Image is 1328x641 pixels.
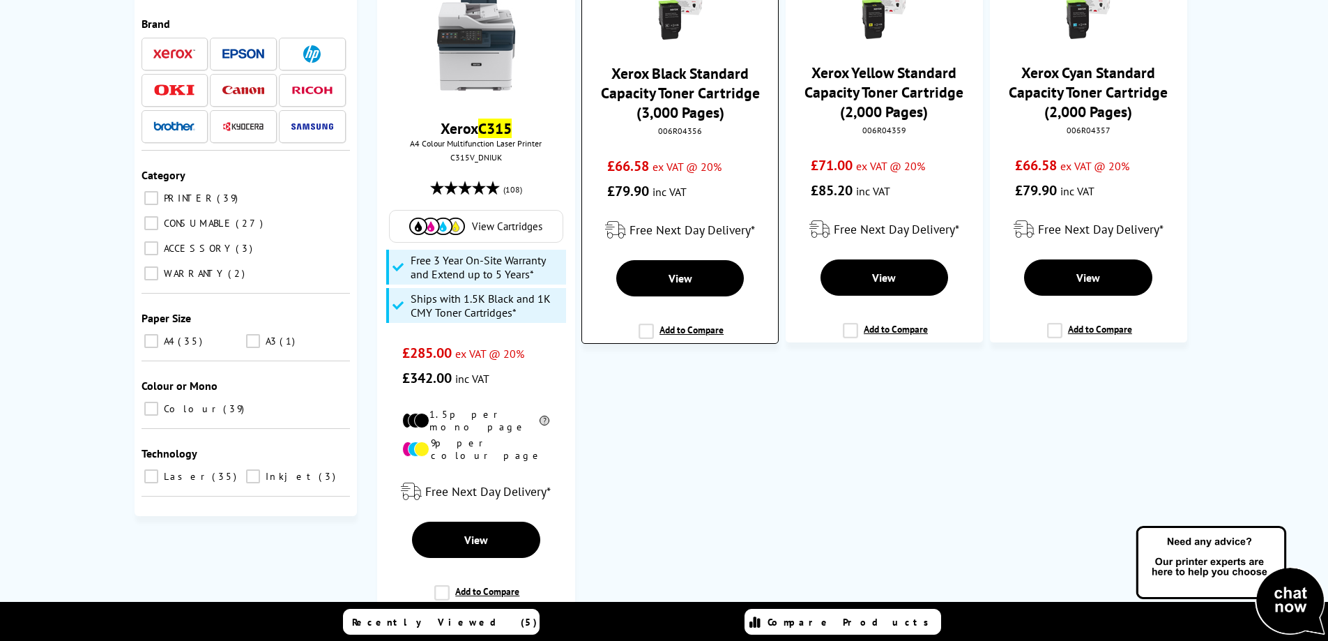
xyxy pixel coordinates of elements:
span: 1 [280,335,298,347]
input: A3 1 [246,334,260,348]
div: C315V_DNIUK [388,152,564,163]
span: View [1076,271,1100,285]
img: Samsung [291,123,333,130]
label: Add to Compare [434,585,519,612]
a: Compare Products [745,609,941,635]
span: Free Next Day Delivery* [1038,221,1163,237]
span: A3 [262,335,278,347]
label: Add to Compare [843,323,928,349]
span: WARRANTY [160,267,227,280]
a: View [821,259,949,296]
span: 39 [223,402,247,415]
span: Paper Size [142,311,191,325]
a: Xerox Black Standard Capacity Toner Cartridge (3,000 Pages) [601,63,760,122]
mark: C315 [478,119,512,138]
a: XeroxC315 [441,119,512,138]
span: £85.20 [811,181,853,199]
span: £71.00 [811,156,853,174]
span: Free Next Day Delivery* [834,221,959,237]
span: Technology [142,446,197,460]
a: Xerox Cyan Standard Capacity Toner Cartridge (2,000 Pages) [1009,63,1168,121]
span: inc VAT [652,185,687,199]
span: £66.58 [1015,156,1057,174]
span: Free Next Day Delivery* [629,222,755,238]
span: ex VAT @ 20% [1060,159,1129,173]
img: Canon [222,86,264,95]
a: Recently Viewed (5) [343,609,540,635]
span: PRINTER [160,192,215,204]
a: Xerox Yellow Standard Capacity Toner Cartridge (2,000 Pages) [804,63,963,121]
span: 2 [228,267,248,280]
a: View [412,522,540,558]
img: Brother [153,121,195,131]
input: CONSUMABLE 27 [144,216,158,230]
span: A4 Colour Multifunction Laser Printer [384,138,567,149]
img: Cartridges [409,218,465,235]
span: £285.00 [402,344,452,362]
img: Open Live Chat window [1133,524,1328,638]
span: Category [142,168,185,182]
img: Kyocera [222,121,264,132]
span: ACCESSORY [160,242,234,255]
div: modal_delivery [997,210,1180,249]
span: inc VAT [455,372,489,386]
span: View Cartridges [472,220,542,233]
span: Free 3 Year On-Site Warranty and Extend up to 5 Years* [411,253,563,281]
span: View [669,271,692,285]
span: 3 [236,242,256,255]
span: Recently Viewed (5) [352,616,537,628]
img: Xerox [153,49,195,59]
span: £342.00 [402,369,452,387]
a: View Cartridges [397,218,556,235]
span: inc VAT [1060,184,1094,198]
span: Laser [160,470,211,483]
div: modal_delivery [589,211,771,250]
span: Connectivity [142,514,201,528]
label: Add to Compare [639,324,724,350]
label: Add to Compare [1047,323,1132,349]
a: View [1024,259,1152,296]
input: A4 35 [144,334,158,348]
span: 3 [319,470,339,483]
input: Colour 39 [144,402,158,416]
a: View [616,260,744,296]
span: CONSUMABLE [160,217,234,229]
span: View [872,271,896,285]
input: Laser 35 [144,469,158,483]
span: Inkjet [262,470,317,483]
span: Colour [160,402,222,415]
span: Ships with 1.5K Black and 1K CMY Toner Cartridges* [411,292,563,319]
li: 9p per colour page [402,437,549,462]
img: OKI [153,84,195,96]
span: £66.58 [607,157,649,175]
input: WARRANTY 2 [144,266,158,280]
span: ex VAT @ 20% [856,159,925,173]
input: ACCESSORY 3 [144,241,158,255]
input: PRINTER 39 [144,191,158,205]
span: View [464,533,488,547]
img: HP [303,45,321,63]
span: 35 [212,470,240,483]
span: ex VAT @ 20% [455,347,524,361]
span: 27 [236,217,266,229]
span: 39 [217,192,241,204]
span: Brand [142,17,170,31]
span: (108) [503,176,522,203]
div: 006R04356 [593,126,768,136]
span: Compare Products [768,616,936,628]
span: A4 [160,335,176,347]
img: Ricoh [291,86,333,94]
span: £79.90 [1015,181,1057,199]
div: modal_delivery [384,472,567,511]
div: 006R04359 [796,125,972,135]
div: modal_delivery [793,210,976,249]
span: Colour or Mono [142,379,217,393]
div: 006R04357 [1000,125,1177,135]
input: Inkjet 3 [246,469,260,483]
li: 1.5p per mono page [402,408,549,433]
span: Free Next Day Delivery* [425,483,551,499]
img: Epson [222,49,264,59]
span: inc VAT [856,184,890,198]
span: £79.90 [607,182,649,200]
span: 35 [178,335,206,347]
